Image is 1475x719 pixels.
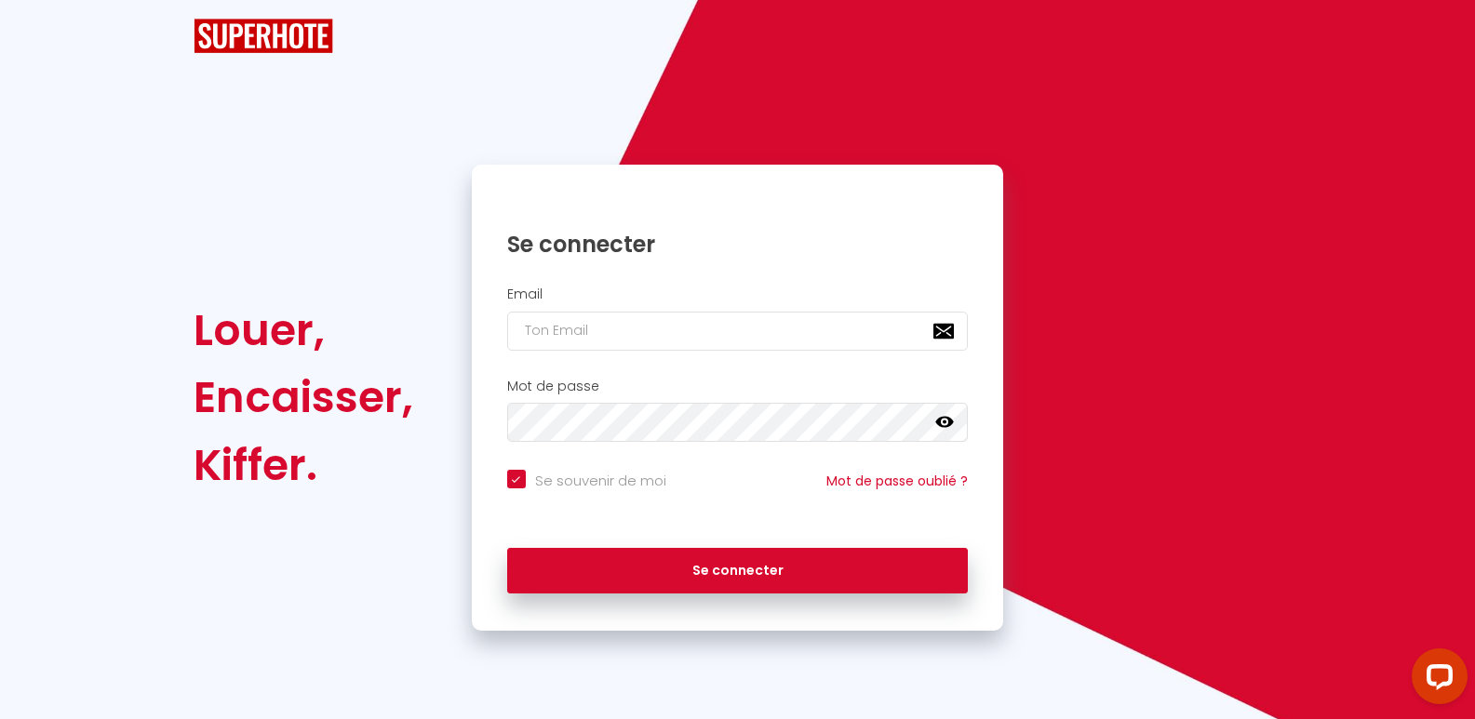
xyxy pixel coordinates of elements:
iframe: LiveChat chat widget [1397,641,1475,719]
div: Louer, [194,297,413,364]
h2: Email [507,286,969,302]
button: Se connecter [507,548,969,594]
img: SuperHote logo [194,19,333,53]
div: Kiffer. [194,432,413,499]
input: Ton Email [507,312,969,351]
div: Encaisser, [194,364,413,431]
h2: Mot de passe [507,379,969,394]
a: Mot de passe oublié ? [826,472,968,490]
h1: Se connecter [507,230,969,259]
